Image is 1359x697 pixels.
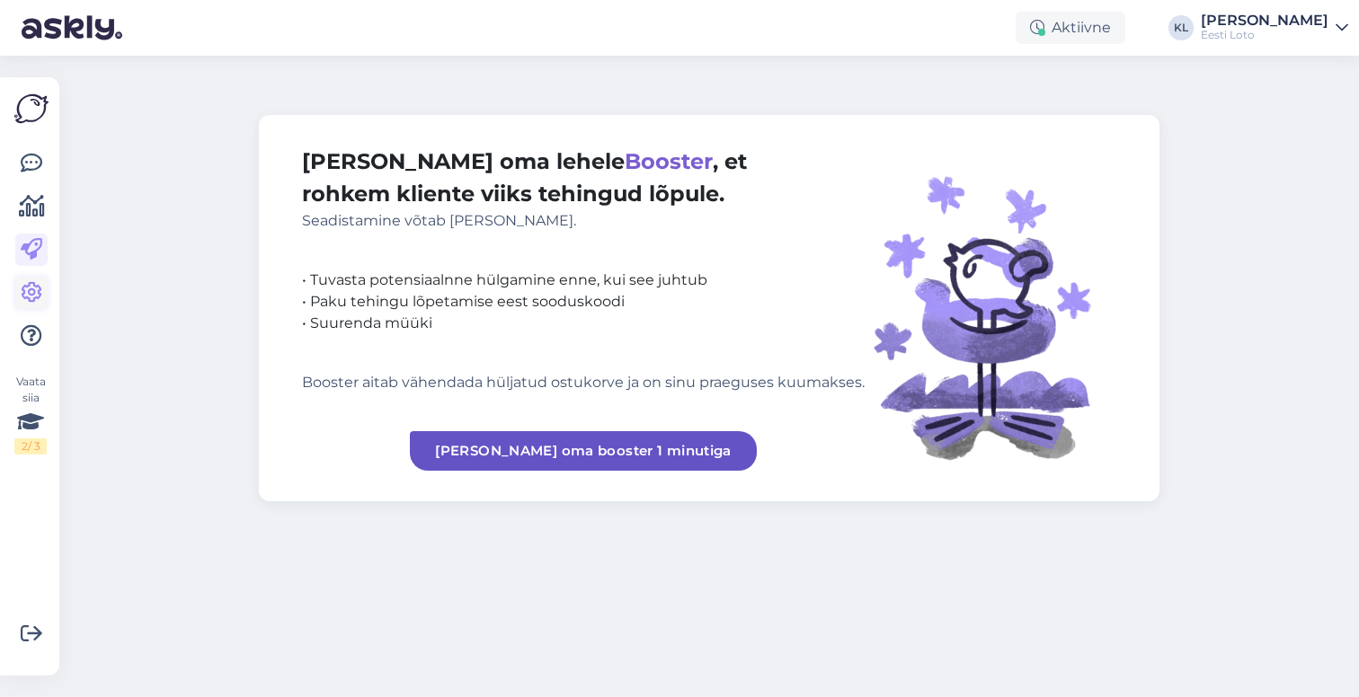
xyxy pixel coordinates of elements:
[1168,15,1194,40] div: KL
[1201,13,1328,28] div: [PERSON_NAME]
[302,313,865,334] div: • Suurenda müüki
[302,372,865,393] div: Booster aitab vähendada hüljatud ostukorve ja on sinu praeguses kuumakses.
[302,210,865,232] div: Seadistamine võtab [PERSON_NAME].
[1201,13,1348,42] a: [PERSON_NAME]Eesti Loto
[14,92,49,126] img: Askly Logo
[302,291,865,313] div: • Paku tehingu lõpetamise eest sooduskoodi
[1201,28,1328,42] div: Eesti Loto
[302,269,865,291] div: • Tuvasta potensiaalnne hülgamine enne, kui see juhtub
[410,431,757,471] a: [PERSON_NAME] oma booster 1 minutiga
[14,438,47,454] div: 2 / 3
[1016,12,1125,44] div: Aktiivne
[865,146,1116,471] img: illustration
[14,374,47,454] div: Vaata siia
[302,146,865,232] div: [PERSON_NAME] oma lehele , et rohkem kliente viiks tehingud lõpule.
[625,148,713,174] span: Booster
